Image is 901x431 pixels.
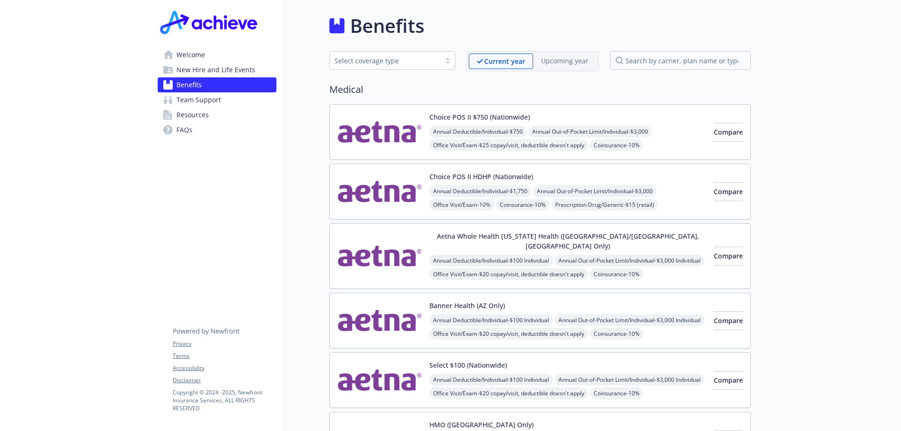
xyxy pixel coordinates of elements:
span: Annual Deductible/Individual - $750 [429,126,527,137]
p: Current year [484,56,525,66]
span: Annual Out-of-Pocket Limit/Individual - $3,000 [533,185,657,197]
button: Choice POS II $750 (Nationwide) [429,112,530,122]
button: Compare [714,123,743,142]
button: Aetna Whole Health [US_STATE] Health ([GEOGRAPHIC_DATA]/[GEOGRAPHIC_DATA], [GEOGRAPHIC_DATA] Only) [429,231,706,251]
span: Compare [714,251,743,260]
span: Annual Out-of-Pocket Limit/Individual - $3,000 Individual [555,255,704,266]
span: Coinsurance - 10% [590,268,643,280]
h1: Benefits [350,12,424,40]
button: Compare [714,311,743,330]
button: HMO ([GEOGRAPHIC_DATA] Only) [429,420,534,430]
button: Compare [714,247,743,265]
span: Annual Out-of-Pocket Limit/Individual - $3,000 Individual [555,314,704,326]
div: Select coverage type [335,56,436,66]
span: Coinsurance - 10% [496,199,550,211]
span: Coinsurance - 10% [590,387,643,399]
span: FAQs [176,122,192,137]
button: Select $100 (Nationwide) [429,360,507,370]
a: FAQs [158,122,276,137]
p: Upcoming year [541,56,588,66]
img: Aetna Inc carrier logo [337,231,422,281]
button: Compare [714,371,743,390]
span: New Hire and Life Events [176,62,255,77]
a: Privacy [173,340,276,348]
span: Office Visit/Exam - $20 copay/visit, deductible doesn't apply [429,328,588,340]
span: Upcoming year [533,53,596,69]
a: Welcome [158,47,276,62]
span: Annual Out-of-Pocket Limit/Individual - $3,000 Individual [555,374,704,386]
span: Welcome [176,47,205,62]
span: Annual Deductible/Individual - $100 Individual [429,314,553,326]
img: Aetna Inc carrier logo [337,360,422,400]
img: Aetna Inc carrier logo [337,172,422,212]
a: Accessibility [173,364,276,372]
span: Coinsurance - 10% [590,328,643,340]
button: Banner Health (AZ Only) [429,301,505,310]
input: search by carrier, plan name or type [610,51,751,70]
span: Office Visit/Exam - $20 copay/visit, deductible doesn't apply [429,268,588,280]
span: Office Visit/Exam - $25 copay/visit, deductible doesn't apply [429,139,588,151]
span: Compare [714,128,743,136]
span: Annual Deductible/Individual - $100 Individual [429,374,553,386]
span: Prescription Drug/Generic - $15 (retail) [551,199,658,211]
a: Terms [173,352,276,360]
p: Copyright © 2024 - 2025 , Newfront Insurance Services, ALL RIGHTS RESERVED [173,388,276,412]
img: Aetna Inc carrier logo [337,301,422,340]
a: New Hire and Life Events [158,62,276,77]
span: Benefits [176,77,202,92]
span: Coinsurance - 10% [590,139,643,151]
span: Resources [176,107,209,122]
button: Choice POS II HDHP (Nationwide) [429,172,533,181]
h2: Medical [329,83,751,97]
img: Aetna Inc carrier logo [337,112,422,152]
span: Compare [714,376,743,385]
a: Resources [158,107,276,122]
span: Office Visit/Exam - $20 copay/visit, deductible doesn't apply [429,387,588,399]
span: Compare [714,316,743,325]
a: Team Support [158,92,276,107]
span: Annual Deductible/Individual - $100 Individual [429,255,553,266]
span: Team Support [176,92,221,107]
a: Benefits [158,77,276,92]
span: Office Visit/Exam - 10% [429,199,494,211]
span: Annual Out-of-Pocket Limit/Individual - $3,000 [528,126,652,137]
button: Compare [714,182,743,201]
span: Annual Deductible/Individual - $1,750 [429,185,531,197]
a: Disclaimer [173,376,276,385]
span: Compare [714,187,743,196]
